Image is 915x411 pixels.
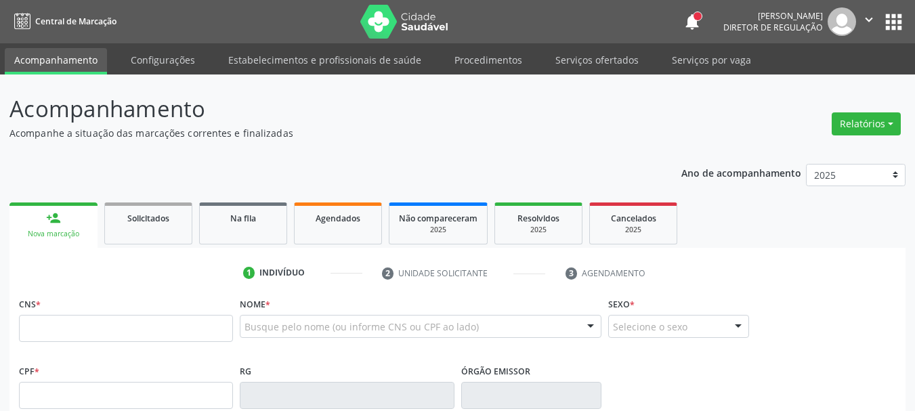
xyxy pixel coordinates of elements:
p: Acompanhamento [9,92,637,126]
span: Na fila [230,213,256,224]
div: 2025 [399,225,477,235]
span: Central de Marcação [35,16,116,27]
a: Serviços por vaga [662,48,761,72]
div: Indivíduo [259,267,305,279]
label: Nome [240,294,270,315]
div: person_add [46,211,61,225]
span: Agendados [316,213,360,224]
a: Central de Marcação [9,10,116,33]
a: Procedimentos [445,48,532,72]
span: Busque pelo nome (ou informe CNS ou CPF ao lado) [244,320,479,334]
a: Configurações [121,48,205,72]
span: Selecione o sexo [613,320,687,334]
label: Órgão emissor [461,361,530,382]
button: Relatórios [832,112,901,135]
span: Cancelados [611,213,656,224]
img: img [828,7,856,36]
button: notifications [683,12,702,31]
p: Acompanhe a situação das marcações correntes e finalizadas [9,126,637,140]
span: Não compareceram [399,213,477,224]
div: 1 [243,267,255,279]
button: apps [882,10,906,34]
div: 2025 [599,225,667,235]
div: Nova marcação [19,229,88,239]
div: [PERSON_NAME] [723,10,823,22]
div: 2025 [505,225,572,235]
label: RG [240,361,251,382]
button:  [856,7,882,36]
a: Estabelecimentos e profissionais de saúde [219,48,431,72]
span: Resolvidos [517,213,559,224]
a: Acompanhamento [5,48,107,74]
span: Diretor de regulação [723,22,823,33]
label: Sexo [608,294,635,315]
i:  [861,12,876,27]
span: Solicitados [127,213,169,224]
a: Serviços ofertados [546,48,648,72]
p: Ano de acompanhamento [681,164,801,181]
label: CNS [19,294,41,315]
